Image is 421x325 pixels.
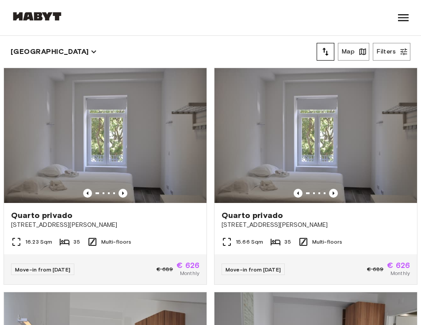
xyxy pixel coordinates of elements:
span: Monthly [390,269,410,277]
img: Marketing picture of unit PT-17-010-001-08H [4,68,207,203]
span: € 689 [367,265,383,273]
span: Move-in from [DATE] [15,266,70,273]
button: Filters [373,43,410,61]
button: tune [317,43,334,61]
span: 15.66 Sqm [236,238,263,246]
a: Marketing picture of unit PT-17-010-001-33HPrevious imagePrevious imageQuarto privado[STREET_ADDR... [214,68,417,285]
button: Previous image [119,189,127,198]
span: 35 [73,238,80,246]
span: [STREET_ADDRESS][PERSON_NAME] [11,221,199,229]
span: Multi-floors [312,238,343,246]
span: 35 [284,238,291,246]
span: € 689 [157,265,173,273]
span: € 626 [176,261,199,269]
span: Multi-floors [101,238,132,246]
span: 16.23 Sqm [25,238,52,246]
button: Previous image [329,189,338,198]
a: Marketing picture of unit PT-17-010-001-08HPrevious imagePrevious imageQuarto privado[STREET_ADDR... [4,68,207,285]
span: Move-in from [DATE] [226,266,281,273]
button: [GEOGRAPHIC_DATA] [11,46,97,58]
span: Quarto privado [11,210,73,221]
span: Quarto privado [222,210,283,221]
img: Habyt [11,12,64,21]
img: Marketing picture of unit PT-17-010-001-33H [214,68,417,203]
span: Monthly [180,269,199,277]
span: [STREET_ADDRESS][PERSON_NAME] [222,221,410,229]
button: Previous image [294,189,302,198]
button: Previous image [83,189,92,198]
span: € 626 [387,261,410,269]
button: Map [338,43,369,61]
